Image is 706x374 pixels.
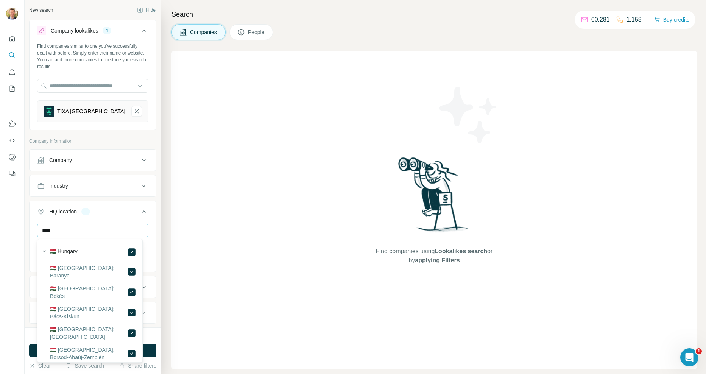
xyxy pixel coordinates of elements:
[30,203,156,224] button: HQ location1
[680,348,698,366] iframe: Intercom live chat
[654,14,689,25] button: Buy credits
[696,348,702,354] span: 1
[50,248,78,257] label: 🇭🇺 Hungary
[30,177,156,195] button: Industry
[6,32,18,45] button: Quick start
[65,362,104,369] button: Save search
[6,8,18,20] img: Avatar
[395,155,474,240] img: Surfe Illustration - Woman searching with binoculars
[44,106,54,117] img: TIXA Hungary-logo
[50,285,127,300] label: 🇭🇺 [GEOGRAPHIC_DATA]: Békés
[29,344,156,357] button: Run search
[50,326,127,341] label: 🇭🇺 [GEOGRAPHIC_DATA]: [GEOGRAPHIC_DATA]
[51,27,98,34] div: Company lookalikes
[435,248,487,254] span: Lookalikes search
[171,9,697,20] h4: Search
[119,362,156,369] button: Share filters
[30,151,156,169] button: Company
[30,278,156,296] button: Annual revenue ($)
[627,15,642,24] p: 1,158
[49,182,68,190] div: Industry
[57,108,125,115] div: TIXA [GEOGRAPHIC_DATA]
[103,27,111,34] div: 1
[49,208,77,215] div: HQ location
[190,28,218,36] span: Companies
[49,156,72,164] div: Company
[6,134,18,147] button: Use Surfe API
[434,81,502,149] img: Surfe Illustration - Stars
[29,362,51,369] button: Clear
[6,82,18,95] button: My lists
[6,167,18,181] button: Feedback
[248,28,265,36] span: People
[30,304,156,322] button: Employees (size)
[29,7,53,14] div: New search
[131,106,142,117] button: TIXA Hungary-remove-button
[29,138,156,145] p: Company information
[50,264,127,279] label: 🇭🇺 [GEOGRAPHIC_DATA]: Baranya
[6,65,18,79] button: Enrich CSV
[6,48,18,62] button: Search
[6,150,18,164] button: Dashboard
[132,5,161,16] button: Hide
[374,247,495,265] span: Find companies using or by
[81,208,90,215] div: 1
[30,22,156,43] button: Company lookalikes1
[50,346,127,361] label: 🇭🇺 [GEOGRAPHIC_DATA]: Borsod-Abaúj-Zemplén
[415,257,460,263] span: applying Filters
[591,15,610,24] p: 60,281
[6,117,18,131] button: Use Surfe on LinkedIn
[37,43,148,70] div: Find companies similar to one you've successfully dealt with before. Simply enter their name or w...
[50,305,127,320] label: 🇭🇺 [GEOGRAPHIC_DATA]: Bács-Kiskun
